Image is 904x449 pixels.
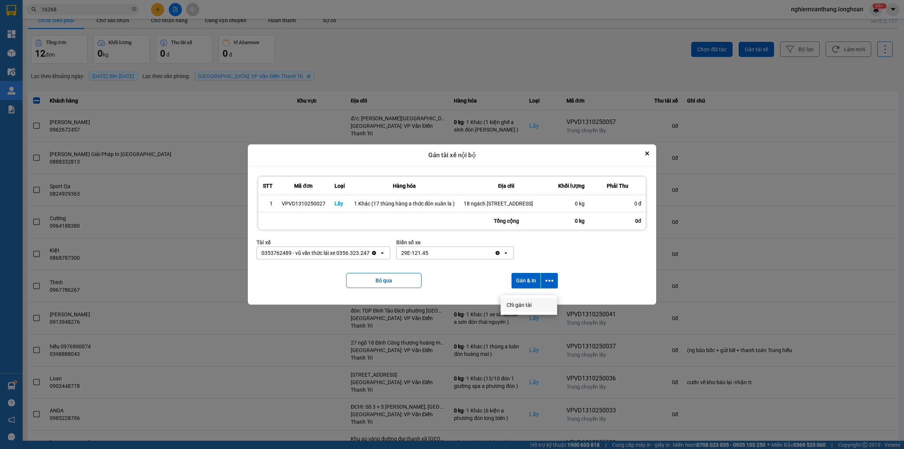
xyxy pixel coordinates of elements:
div: 0 đ [594,200,641,207]
div: Lấy [334,200,345,207]
div: 1 [263,200,273,207]
div: 0đ [589,212,646,230]
div: Phải Thu [594,181,641,190]
div: Tài xế [257,238,391,247]
span: Chỉ gán tài [507,301,531,309]
div: Tổng cộng [459,212,553,230]
div: 0353762489 - vũ văn thức lái xe 0356.323.247 [261,249,370,257]
button: Bỏ qua [346,273,421,288]
input: Selected 29E-121.45. [429,249,430,257]
div: Biển số xe [396,238,514,247]
div: Khối lượng [558,181,585,190]
div: VPVD1310250027 [282,200,325,207]
button: Close [643,149,652,158]
div: 18 ngách [STREET_ADDRESS] [464,200,549,207]
div: Mã đơn [282,181,325,190]
div: 29E-121.45 [401,249,428,257]
ul: Menu [501,295,557,315]
button: Gán & In [512,273,541,288]
div: 0 kg [553,212,589,230]
svg: Clear value [495,250,501,256]
div: Địa chỉ [464,181,549,190]
div: Loại [334,181,345,190]
div: Hàng hóa [354,181,455,190]
div: 0 kg [558,200,585,207]
div: STT [263,181,273,190]
svg: Clear value [371,250,377,256]
input: Selected 0353762489 - vũ văn thức lái xe 0356.323.247. [370,249,371,257]
svg: open [379,250,385,256]
div: dialog [248,144,657,305]
div: Gán tài xế nội bộ [248,144,657,166]
svg: open [503,250,509,256]
div: 1 Khác (17 thùng hàng a thức đón xuân la ) [354,200,455,207]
